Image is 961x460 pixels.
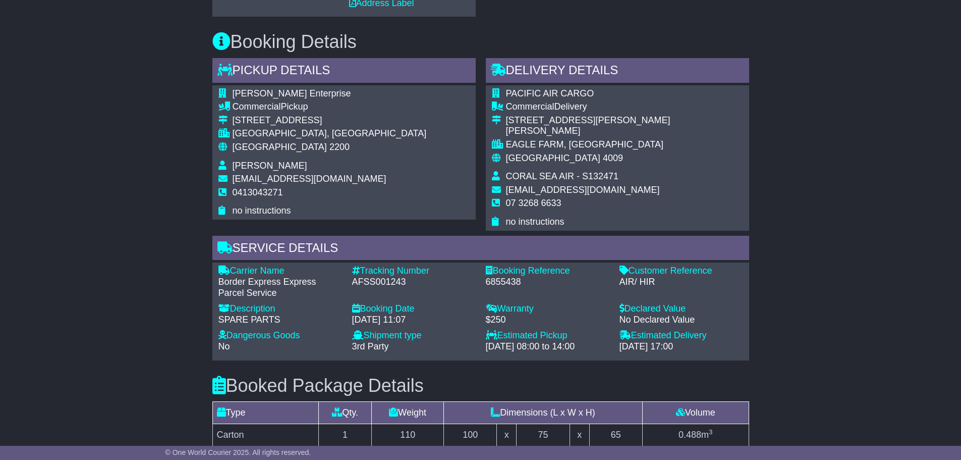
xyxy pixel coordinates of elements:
div: [GEOGRAPHIC_DATA], [GEOGRAPHIC_DATA] [233,128,427,139]
div: Warranty [486,303,609,315]
span: 0.488 [679,430,701,440]
div: SPARE PARTS [218,315,342,326]
span: 0413043271 [233,187,283,197]
div: Carrier Name [218,266,342,277]
span: PACIFIC AIR CARGO [506,88,594,98]
div: Pickup [233,101,427,113]
div: 6855438 [486,277,609,288]
td: m [642,424,749,446]
div: $250 [486,315,609,326]
td: 100 [444,424,497,446]
span: Commercial [233,101,281,112]
h3: Booked Package Details [212,376,749,396]
div: Shipment type [352,330,476,341]
span: © One World Courier 2025. All rights reserved. [165,448,311,456]
div: Description [218,303,342,315]
td: Volume [642,402,749,424]
div: AFSS001243 [352,277,476,288]
div: AIR/ HIR [619,277,743,288]
span: 3rd Party [352,341,389,351]
span: no instructions [506,217,564,227]
span: no instructions [233,206,291,216]
span: [PERSON_NAME] [233,161,307,171]
div: Delivery [506,101,743,113]
sup: 3 [709,428,713,436]
td: 65 [589,424,642,446]
span: [EMAIL_ADDRESS][DOMAIN_NAME] [233,174,386,184]
div: Estimated Pickup [486,330,609,341]
span: [EMAIL_ADDRESS][DOMAIN_NAME] [506,185,660,195]
td: Qty. [318,402,371,424]
div: [DATE] 11:07 [352,315,476,326]
div: Declared Value [619,303,743,315]
span: CORAL SEA AIR - S132471 [506,171,618,181]
td: Carton [212,424,318,446]
span: [PERSON_NAME] Enterprise [233,88,351,98]
td: Weight [372,402,444,424]
div: Border Express Express Parcel Service [218,277,342,298]
td: x [570,424,589,446]
div: [DATE] 08:00 to 14:00 [486,341,609,352]
td: x [497,424,517,446]
div: [STREET_ADDRESS] [233,115,427,126]
div: Estimated Delivery [619,330,743,341]
h3: Booking Details [212,32,749,52]
td: 110 [372,424,444,446]
span: No [218,341,230,351]
div: Booking Reference [486,266,609,277]
div: Dangerous Goods [218,330,342,341]
div: Booking Date [352,303,476,315]
td: Type [212,402,318,424]
td: 1 [318,424,371,446]
span: 4009 [603,153,623,163]
span: 2200 [329,142,350,152]
td: Dimensions (L x W x H) [444,402,643,424]
div: No Declared Value [619,315,743,326]
div: Delivery Details [486,58,749,85]
span: [GEOGRAPHIC_DATA] [233,142,327,152]
span: [GEOGRAPHIC_DATA] [506,153,600,163]
div: [DATE] 17:00 [619,341,743,352]
div: Customer Reference [619,266,743,277]
span: 07 3268 6633 [506,198,561,208]
div: Pickup Details [212,58,476,85]
div: [STREET_ADDRESS][PERSON_NAME][PERSON_NAME] [506,115,743,137]
div: EAGLE FARM, [GEOGRAPHIC_DATA] [506,139,743,150]
td: 75 [517,424,570,446]
div: Service Details [212,236,749,263]
div: Tracking Number [352,266,476,277]
span: Commercial [506,101,554,112]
